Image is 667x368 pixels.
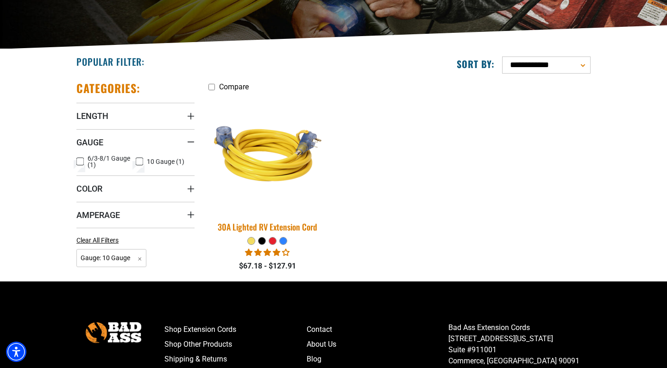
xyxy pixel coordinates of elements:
label: Sort by: [457,58,495,70]
a: Shipping & Returns [164,352,307,367]
span: Compare [219,82,249,91]
summary: Gauge [76,129,195,155]
span: 10 Gauge (1) [147,158,184,165]
span: Color [76,183,102,194]
a: Contact [307,322,449,337]
img: yellow [203,94,333,213]
div: Accessibility Menu [6,342,26,362]
a: yellow 30A Lighted RV Extension Cord [208,96,327,237]
a: Clear All Filters [76,236,122,245]
a: Shop Other Products [164,337,307,352]
span: Length [76,111,108,121]
summary: Length [76,103,195,129]
span: 4.11 stars [245,248,289,257]
span: Gauge: 10 Gauge [76,249,146,267]
span: Gauge [76,137,103,148]
a: Gauge: 10 Gauge [76,253,146,262]
a: Shop Extension Cords [164,322,307,337]
span: 6/3-8/1 Gauge (1) [88,155,132,168]
summary: Amperage [76,202,195,228]
p: Bad Ass Extension Cords [STREET_ADDRESS][US_STATE] Suite #911001 Commerce, [GEOGRAPHIC_DATA] 90091 [448,322,591,367]
span: Amperage [76,210,120,220]
h2: Categories: [76,81,140,95]
summary: Color [76,175,195,201]
a: Blog [307,352,449,367]
h2: Popular Filter: [76,56,145,68]
div: $67.18 - $127.91 [208,261,327,272]
a: About Us [307,337,449,352]
span: Clear All Filters [76,237,119,244]
div: 30A Lighted RV Extension Cord [208,223,327,231]
img: Bad Ass Extension Cords [86,322,141,343]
